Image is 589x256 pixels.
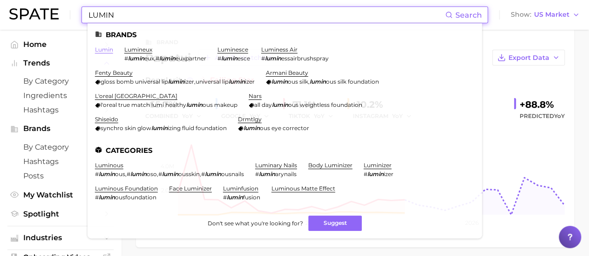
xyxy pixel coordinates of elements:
[169,185,212,192] a: face luminizer
[115,194,156,201] span: ousfoundation
[95,146,474,154] li: Categories
[23,105,98,114] span: Hashtags
[186,101,203,108] em: lumin
[23,171,98,180] span: Posts
[207,220,303,227] span: Don't see what you're looking for?
[159,55,176,62] em: lumin
[326,78,379,85] span: ous silk foundation
[7,103,114,117] a: Hashtags
[147,171,157,177] span: oso
[95,171,99,177] span: #
[184,78,194,85] span: izer
[492,50,565,66] button: Export Data
[23,125,98,133] span: Brands
[7,37,114,52] a: Home
[261,55,265,62] span: #
[221,55,237,62] em: lumin
[244,125,260,131] em: lumin
[9,8,59,20] img: SPATE
[115,171,125,177] span: ous
[7,122,114,136] button: Brands
[23,234,98,242] span: Industries
[508,9,582,21] button: ShowUS Market
[364,171,367,177] span: #
[272,101,288,108] em: lumin
[99,194,115,201] em: lumin
[288,101,362,108] span: ous weightless foundation
[127,171,130,177] span: #
[255,171,259,177] span: #
[310,78,326,85] em: lumin
[101,125,151,131] span: synchro skin glow
[128,55,144,62] em: lumin
[124,55,128,62] span: #
[178,171,200,177] span: ousskin
[7,88,114,103] a: Ingredients
[367,171,384,177] em: lumin
[130,171,147,177] em: lumin
[151,125,168,131] em: lumin
[223,185,258,192] a: luminfusion
[95,116,118,123] a: shiseido
[23,59,98,67] span: Trends
[384,171,393,177] span: izer
[101,78,168,85] span: gloss bomb universal lip
[23,91,98,100] span: Ingredients
[249,92,262,99] a: nars
[455,11,482,20] span: Search
[271,78,288,85] em: lumin
[158,171,162,177] span: #
[23,190,98,199] span: My Watchlist
[101,101,186,108] span: l'oreal true match lumi healthy
[95,194,99,201] span: #
[7,74,114,88] a: by Category
[364,162,392,169] a: luminizer
[95,69,133,76] a: fenty beauty
[95,162,123,169] a: luminous
[95,78,255,85] div: ,
[124,55,206,62] div: ,
[23,157,98,166] span: Hashtags
[95,31,474,39] li: Brands
[520,111,565,122] span: Predicted
[520,97,565,112] div: +88.8%
[255,162,297,169] a: luminary nails
[508,54,549,62] span: Export Data
[237,55,250,62] span: esce
[88,7,445,23] input: Search here for a brand, industry, or ingredient
[308,216,362,231] button: Suggest
[205,171,221,177] em: lumin
[243,194,260,201] span: fusion
[203,101,237,108] span: ous makeup
[217,46,248,53] a: luminesce
[288,78,308,85] span: ous silk
[23,210,98,218] span: Spotlight
[554,112,565,119] span: YoY
[124,46,152,53] a: lumineux
[511,12,531,17] span: Show
[156,55,159,62] span: #
[221,171,244,177] span: ousnails
[229,78,245,85] em: lumin
[201,171,205,177] span: #
[23,143,98,151] span: by Category
[168,125,227,131] span: izing fluid foundation
[266,78,379,85] div: ,
[217,55,221,62] span: #
[95,185,158,192] a: luminous foundation
[196,78,229,85] span: universal lip
[261,46,298,53] a: luminess air
[259,171,275,177] em: lumin
[260,125,309,131] span: ous eye corrector
[95,171,244,177] div: , , ,
[95,46,113,53] a: lumin
[7,154,114,169] a: Hashtags
[254,101,272,108] span: all day
[7,140,114,154] a: by Category
[275,171,297,177] span: arynails
[99,171,115,177] em: lumin
[144,55,154,62] span: eux
[265,55,281,62] em: lumin
[281,55,329,62] span: essairbrushspray
[23,40,98,49] span: Home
